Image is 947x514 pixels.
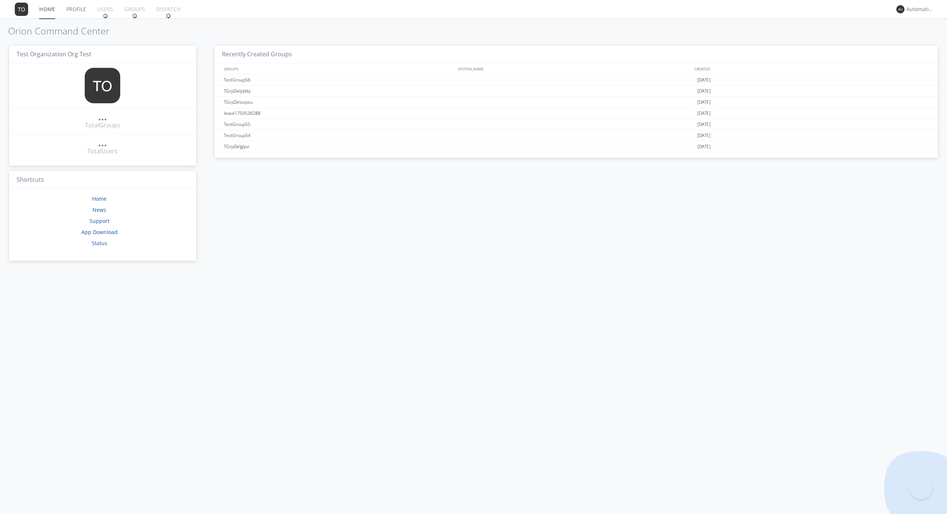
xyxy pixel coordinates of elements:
[215,74,938,86] a: TestGroup56[DATE]
[87,147,118,156] div: Total Users
[222,141,457,152] div: TGrpDelglyvi
[85,68,120,103] img: 373638.png
[85,121,120,130] div: Total Groups
[98,113,107,121] a: ...
[906,6,934,13] div: Automation+0004
[692,63,930,74] div: CREATED
[697,97,711,108] span: [DATE]
[81,228,118,236] a: App Download
[90,217,109,224] a: Support
[92,195,107,202] a: Home
[215,141,938,152] a: TGrpDelglyvi[DATE]
[98,138,107,147] a: ...
[222,97,457,107] div: TGrpDeluspsu
[222,63,454,74] div: GROUPS
[215,130,938,141] a: TestGroup54[DATE]
[98,138,107,146] div: ...
[215,46,938,64] h3: Recently Created Groups
[92,206,106,213] a: News
[103,13,108,19] img: spin.svg
[222,86,457,96] div: TGrpDelybtbj
[456,63,692,74] div: SYSTEM_NAME
[697,86,711,97] span: [DATE]
[215,119,938,130] a: TestGroup55[DATE]
[222,74,457,85] div: TestGroup56
[896,5,904,13] img: 373638.png
[166,13,171,19] img: spin.svg
[9,171,196,189] h3: Shortcuts
[697,141,711,152] span: [DATE]
[15,3,28,16] img: 373638.png
[910,477,932,499] iframe: Toggle Customer Support
[215,86,938,97] a: TGrpDelybtbj[DATE]
[697,74,711,86] span: [DATE]
[222,130,457,141] div: TestGroup54
[17,50,91,58] span: Test Organization Org Test
[215,97,938,108] a: TGrpDeluspsu[DATE]
[697,119,711,130] span: [DATE]
[98,113,107,120] div: ...
[215,108,938,119] a: leave1759536288[DATE]
[92,240,107,247] a: Status
[697,130,711,141] span: [DATE]
[222,119,457,130] div: TestGroup55
[697,108,711,119] span: [DATE]
[222,108,457,119] div: leave1759536288
[132,13,137,19] img: spin.svg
